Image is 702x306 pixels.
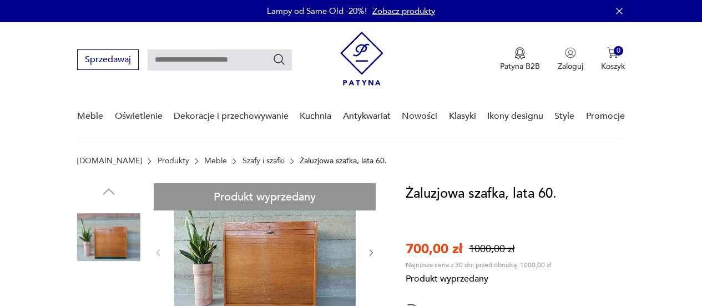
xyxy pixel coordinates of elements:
[601,47,625,72] button: 0Koszyk
[272,53,286,66] button: Szukaj
[406,260,551,269] p: Najniższa cena z 30 dni przed obniżką: 1000,00 zł
[204,157,227,165] a: Meble
[607,47,618,58] img: Ikona koszyka
[174,95,289,138] a: Dekoracje i przechowywanie
[500,47,540,72] button: Patyna B2B
[586,95,625,138] a: Promocje
[115,95,163,138] a: Oświetlenie
[601,61,625,72] p: Koszyk
[340,32,383,86] img: Patyna - sklep z meblami i dekoracjami vintage
[77,157,142,165] a: [DOMAIN_NAME]
[267,6,367,17] p: Lampy od Same Old -20%!
[77,49,139,70] button: Sprzedawaj
[372,6,435,17] a: Zobacz produkty
[449,95,476,138] a: Klasyki
[300,157,387,165] p: Żaluzjowa szafka, lata 60.
[77,57,139,64] a: Sprzedawaj
[406,269,551,285] p: Produkt wyprzedany
[558,61,583,72] p: Zaloguj
[500,61,540,72] p: Patyna B2B
[558,47,583,72] button: Zaloguj
[614,46,623,56] div: 0
[243,157,285,165] a: Szafy i szafki
[158,157,189,165] a: Produkty
[487,95,543,138] a: Ikony designu
[500,47,540,72] a: Ikona medaluPatyna B2B
[406,183,557,204] h1: Żaluzjowa szafka, lata 60.
[514,47,526,59] img: Ikona medalu
[469,242,514,256] p: 1000,00 zł
[77,95,103,138] a: Meble
[406,240,462,258] p: 700,00 zł
[402,95,437,138] a: Nowości
[565,47,576,58] img: Ikonka użytkownika
[300,95,331,138] a: Kuchnia
[343,95,391,138] a: Antykwariat
[554,95,574,138] a: Style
